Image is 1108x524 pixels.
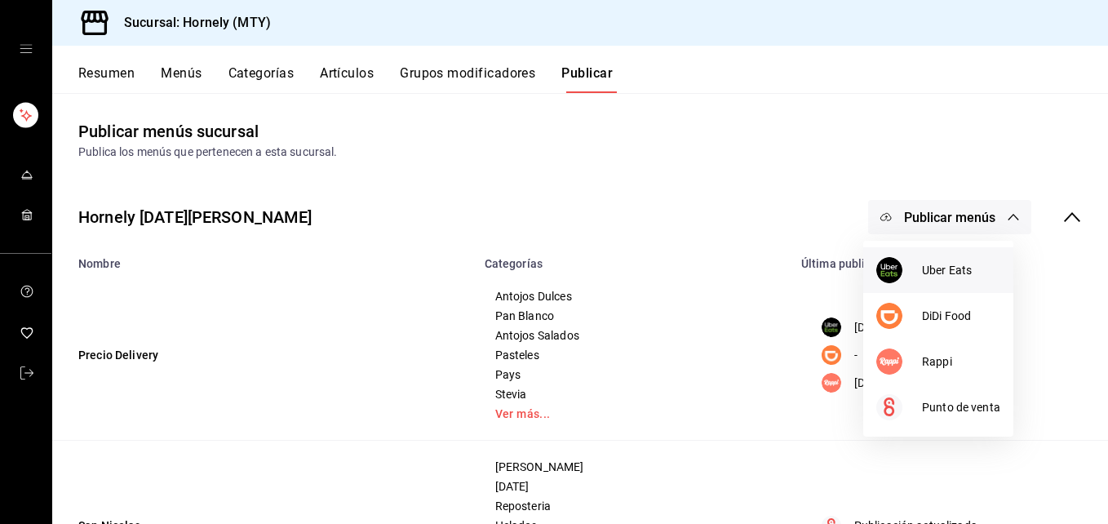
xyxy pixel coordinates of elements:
[922,399,1000,416] span: Punto de venta
[876,349,902,375] img: 3xvTHWGUC4cxsha7c3oen4VWG2LUsyXzfUAAAAASUVORK5CYII=
[876,257,902,283] img: A55HuNSDR+jhAAAAAElFTkSuQmCC
[922,353,1000,371] span: Rappi
[922,308,1000,325] span: DiDi Food
[922,262,1000,279] span: Uber Eats
[876,303,902,329] img: xiM0WtPwfR5TrWdPJ5T1bWd5b1wHapEst5FBwuYAAAAAElFTkSuQmCC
